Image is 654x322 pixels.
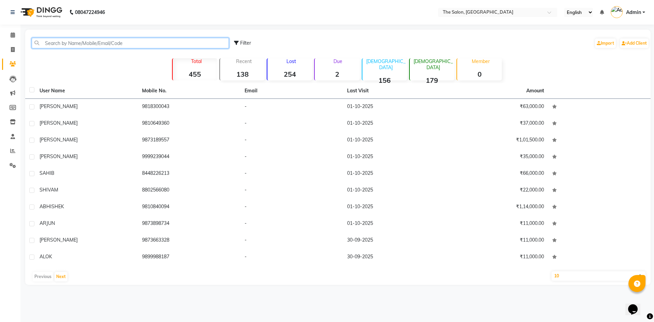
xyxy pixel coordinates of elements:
[138,199,240,216] td: 9810840094
[175,58,217,64] p: Total
[40,237,78,243] span: [PERSON_NAME]
[40,220,55,226] span: ARJUN
[595,39,616,48] a: Import
[446,132,548,149] td: ₹1,01,500.00
[446,249,548,266] td: ₹11,000.00
[138,83,240,99] th: Mobile No.
[446,149,548,166] td: ₹35,000.00
[138,182,240,199] td: 8802566080
[240,182,343,199] td: -
[343,249,446,266] td: 30-09-2025
[343,182,446,199] td: 01-10-2025
[40,137,78,143] span: [PERSON_NAME]
[32,38,229,48] input: Search by Name/Mobile/Email/Code
[446,166,548,182] td: ₹66,000.00
[446,182,548,199] td: ₹22,000.00
[316,58,359,64] p: Due
[40,153,78,159] span: [PERSON_NAME]
[412,58,454,71] p: [DEMOGRAPHIC_DATA]
[446,216,548,232] td: ₹11,000.00
[240,232,343,249] td: -
[17,3,64,22] img: logo
[343,83,446,99] th: Last Visit
[410,76,454,85] strong: 179
[138,249,240,266] td: 9899988187
[240,116,343,132] td: -
[446,116,548,132] td: ₹37,000.00
[611,6,623,18] img: Admin
[240,199,343,216] td: -
[240,249,343,266] td: -
[362,76,407,85] strong: 156
[35,83,138,99] th: User Name
[626,9,641,16] span: Admin
[460,58,502,64] p: Member
[446,99,548,116] td: ₹63,000.00
[267,70,312,78] strong: 254
[365,58,407,71] p: [DEMOGRAPHIC_DATA]
[40,254,52,260] span: ALOK
[40,203,64,210] span: ABHISHEK
[240,132,343,149] td: -
[522,83,548,98] th: Amount
[620,39,649,48] a: Add Client
[343,116,446,132] td: 01-10-2025
[54,272,67,281] button: Next
[138,149,240,166] td: 9999239044
[40,170,54,176] span: SAHIB
[343,216,446,232] td: 01-10-2025
[138,166,240,182] td: 8448226213
[343,132,446,149] td: 01-10-2025
[138,99,240,116] td: 9818300043
[343,199,446,216] td: 01-10-2025
[240,149,343,166] td: -
[138,116,240,132] td: 9810649360
[343,149,446,166] td: 01-10-2025
[240,99,343,116] td: -
[223,58,265,64] p: Recent
[40,103,78,109] span: [PERSON_NAME]
[138,132,240,149] td: 9873189557
[343,166,446,182] td: 01-10-2025
[240,166,343,182] td: -
[75,3,105,22] b: 08047224946
[625,295,647,315] iframe: chat widget
[40,120,78,126] span: [PERSON_NAME]
[240,216,343,232] td: -
[446,199,548,216] td: ₹1,14,000.00
[40,187,58,193] span: SHIVAM
[343,99,446,116] td: 01-10-2025
[138,216,240,232] td: 9873898734
[315,70,359,78] strong: 2
[446,232,548,249] td: ₹11,000.00
[138,232,240,249] td: 9873663328
[240,40,251,46] span: Filter
[343,232,446,249] td: 30-09-2025
[457,70,502,78] strong: 0
[173,70,217,78] strong: 455
[220,70,265,78] strong: 138
[270,58,312,64] p: Lost
[240,83,343,99] th: Email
